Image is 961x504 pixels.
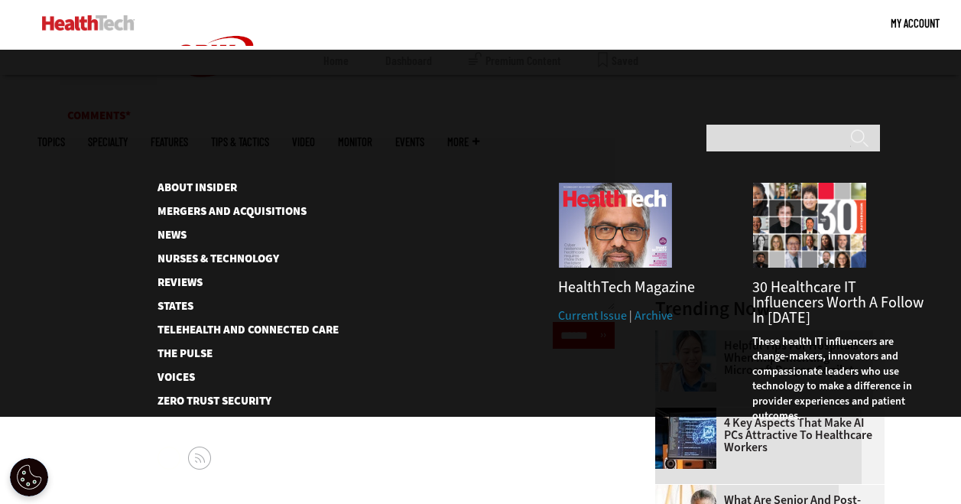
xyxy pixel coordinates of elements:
a: Zero Trust Security [157,395,337,407]
a: 4 Key Aspects That Make AI PCs Attractive to Healthcare Workers [655,417,875,454]
a: Older person using tablet [655,485,724,497]
button: Open Preferences [10,458,48,496]
a: Reviews [157,277,314,288]
div: Cookie Settings [10,458,48,496]
a: Current Issue [558,307,627,324]
img: collage of influencers [752,182,867,268]
h3: HealthTech Magazine [558,280,729,295]
img: Fall 2025 Cover [558,182,673,268]
a: Dashboard [385,46,432,75]
a: 30 Healthcare IT Influencers Worth a Follow in [DATE] [752,277,924,328]
a: The Pulse [157,348,314,359]
a: News [157,229,314,241]
a: Mergers and Acquisitions [157,206,314,217]
a: Premium Content [469,46,561,75]
a: Saved [598,46,638,75]
img: Home [42,15,135,31]
a: Home [323,46,349,75]
a: States [157,301,314,312]
p: These health IT influencers are change-makers, innovators and compassionate leaders who use techn... [752,334,924,424]
a: Telehealth and Connected Care [157,324,314,336]
a: About Insider [157,182,314,193]
a: Nurses & Technology [157,253,314,265]
a: Voices [157,372,314,383]
a: Archive [635,307,673,324]
span: | [629,307,632,324]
